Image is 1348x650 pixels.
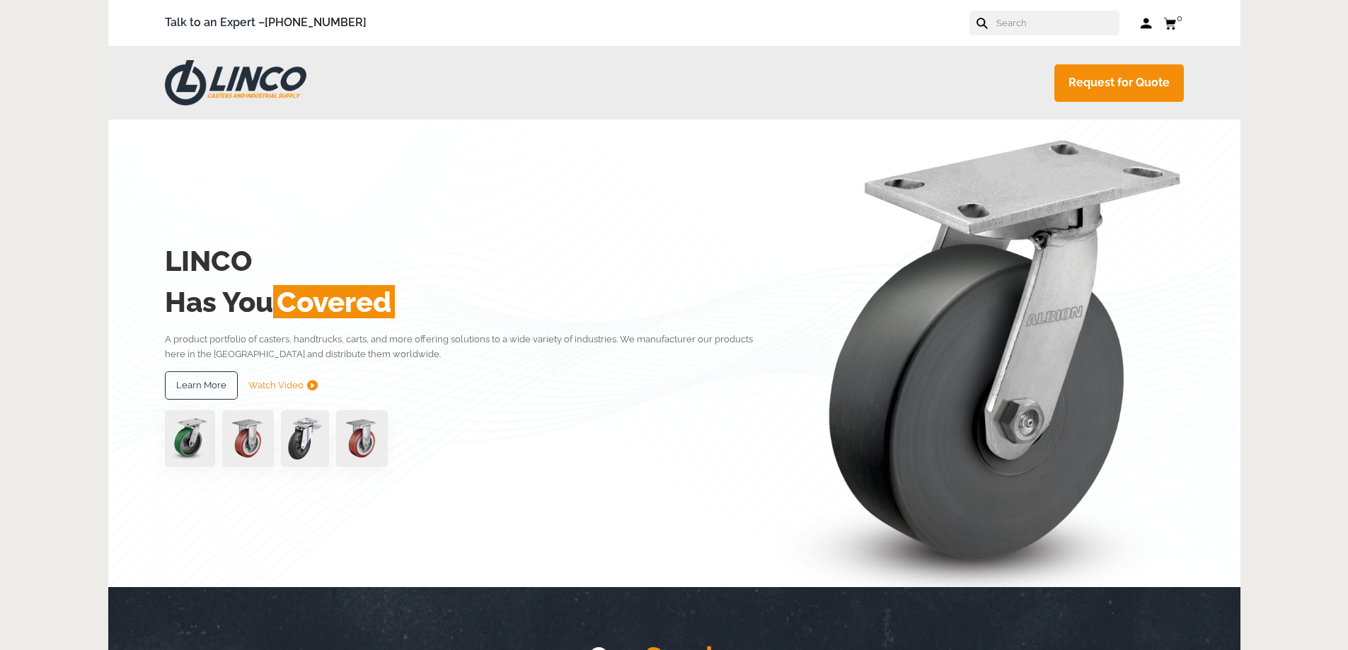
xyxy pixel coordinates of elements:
span: Covered [273,285,395,318]
img: LINCO CASTERS & INDUSTRIAL SUPPLY [165,60,306,105]
p: A product portfolio of casters, handtrucks, carts, and more offering solutions to a wide variety ... [165,332,774,362]
img: linco_caster [778,120,1184,587]
a: 0 [1163,14,1184,32]
a: [PHONE_NUMBER] [265,16,367,29]
a: Request for Quote [1054,64,1184,102]
h2: LINCO [165,240,774,282]
span: 0 [1177,13,1182,23]
a: Log in [1141,16,1153,30]
img: capture-59611-removebg-preview-1.png [336,410,388,467]
a: Learn More [165,371,238,400]
img: subtract.png [307,380,318,390]
span: Talk to an Expert – [165,13,367,33]
img: capture-59611-removebg-preview-1.png [222,410,274,467]
a: Watch Video [248,371,318,400]
img: lvwpp200rst849959jpg-30522-removebg-preview-1.png [281,410,329,467]
h2: Has You [165,282,774,323]
input: Search [995,11,1119,35]
img: pn3orx8a-94725-1-1-.png [165,410,215,467]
